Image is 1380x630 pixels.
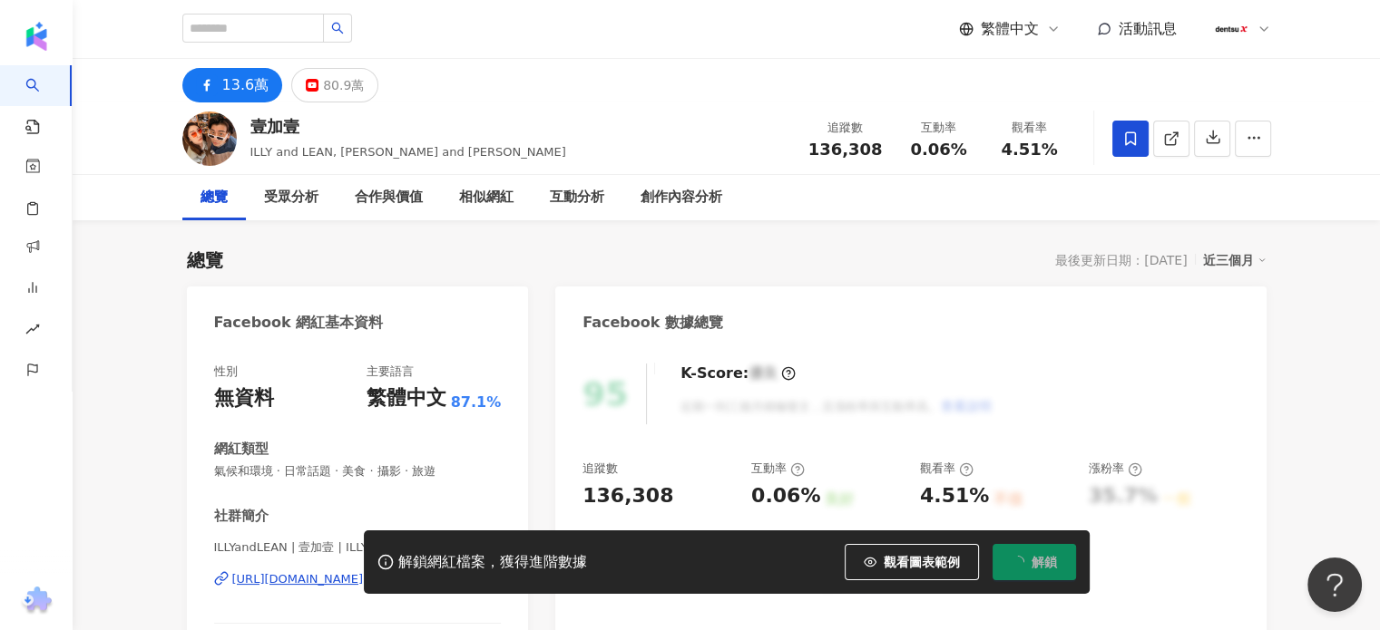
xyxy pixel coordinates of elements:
[920,460,974,477] div: 觀看率
[550,187,604,208] div: 互動分析
[1001,141,1057,159] span: 4.51%
[582,313,723,333] div: Facebook 數據總覽
[250,145,566,159] span: ILLY and LEAN, [PERSON_NAME] and [PERSON_NAME]
[1055,253,1187,267] div: 最後更新日期：[DATE]
[182,111,237,166] img: KOL Avatar
[264,187,318,208] div: 受眾分析
[993,544,1076,580] button: 解鎖
[641,187,722,208] div: 創作內容分析
[331,22,344,34] span: search
[187,247,223,273] div: 總覽
[367,363,414,380] div: 主要語言
[808,119,883,137] div: 追蹤數
[920,482,989,510] div: 4.51%
[1203,248,1267,272] div: 近三個月
[751,460,805,477] div: 互動率
[25,311,40,352] span: rise
[214,363,238,380] div: 性別
[1032,555,1057,569] span: 解鎖
[884,555,960,569] span: 觀看圖表範例
[582,460,618,477] div: 追蹤數
[1010,554,1026,570] span: loading
[214,463,502,480] span: 氣候和環境 · 日常話題 · 美食 · 攝影 · 旅遊
[1214,12,1248,46] img: 180x180px_JPG.jpg
[459,187,514,208] div: 相似網紅
[981,19,1039,39] span: 繁體中文
[201,187,228,208] div: 總覽
[214,507,269,526] div: 社群簡介
[582,482,673,510] div: 136,308
[355,187,423,208] div: 合作與價值
[214,313,384,333] div: Facebook 網紅基本資料
[25,65,62,136] a: search
[1089,460,1142,477] div: 漲粉率
[222,73,269,98] div: 13.6萬
[214,440,269,459] div: 網紅類型
[214,384,274,412] div: 無資料
[680,363,796,383] div: K-Score :
[751,482,820,510] div: 0.06%
[291,68,378,102] button: 80.9萬
[367,384,446,412] div: 繁體中文
[845,544,979,580] button: 觀看圖表範例
[905,119,974,137] div: 互動率
[323,73,364,98] div: 80.9萬
[1119,20,1177,37] span: 活動訊息
[910,141,966,159] span: 0.06%
[22,22,51,51] img: logo icon
[250,115,566,138] div: 壹加壹
[451,393,502,412] span: 87.1%
[808,140,883,159] span: 136,308
[398,553,587,572] div: 解鎖網紅檔案，獲得進階數據
[182,68,283,102] button: 13.6萬
[995,119,1064,137] div: 觀看率
[19,586,54,615] img: chrome extension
